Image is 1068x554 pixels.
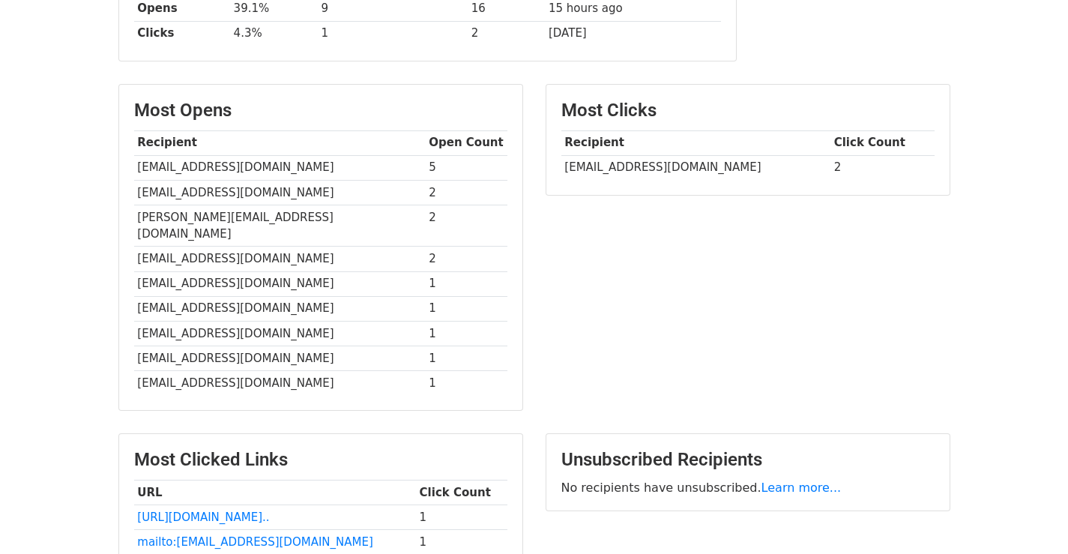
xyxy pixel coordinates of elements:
td: 1 [426,346,507,370]
th: URL [134,480,416,505]
td: 2 [426,247,507,271]
h3: Most Clicked Links [134,449,507,471]
h3: Most Opens [134,100,507,121]
td: 1 [426,321,507,346]
th: Clicks [134,21,230,46]
a: [URL][DOMAIN_NAME].. [137,511,269,524]
td: 1 [426,296,507,321]
th: Recipient [561,130,830,155]
td: [EMAIL_ADDRESS][DOMAIN_NAME] [134,247,426,271]
td: 5 [426,155,507,180]
td: 4.3% [230,21,318,46]
th: Click Count [416,480,507,505]
th: Click Count [830,130,935,155]
td: [DATE] [545,21,720,46]
td: [EMAIL_ADDRESS][DOMAIN_NAME] [134,155,426,180]
th: Recipient [134,130,426,155]
td: 2 [426,180,507,205]
iframe: Chat Widget [993,482,1068,554]
td: 2 [830,155,935,180]
td: [EMAIL_ADDRESS][DOMAIN_NAME] [134,180,426,205]
td: [PERSON_NAME][EMAIL_ADDRESS][DOMAIN_NAME] [134,205,426,247]
h3: Most Clicks [561,100,935,121]
td: [EMAIL_ADDRESS][DOMAIN_NAME] [561,155,830,180]
td: 1 [426,271,507,296]
td: [EMAIL_ADDRESS][DOMAIN_NAME] [134,370,426,395]
td: 2 [426,205,507,247]
p: No recipients have unsubscribed. [561,480,935,496]
a: mailto:[EMAIL_ADDRESS][DOMAIN_NAME] [137,535,373,549]
td: 1 [416,529,507,554]
a: Learn more... [761,481,842,495]
td: 1 [426,370,507,395]
td: [EMAIL_ADDRESS][DOMAIN_NAME] [134,346,426,370]
td: 1 [318,21,468,46]
td: 2 [468,21,545,46]
td: [EMAIL_ADDRESS][DOMAIN_NAME] [134,321,426,346]
h3: Unsubscribed Recipients [561,449,935,471]
th: Open Count [426,130,507,155]
td: [EMAIL_ADDRESS][DOMAIN_NAME] [134,296,426,321]
td: 1 [416,505,507,529]
td: [EMAIL_ADDRESS][DOMAIN_NAME] [134,271,426,296]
